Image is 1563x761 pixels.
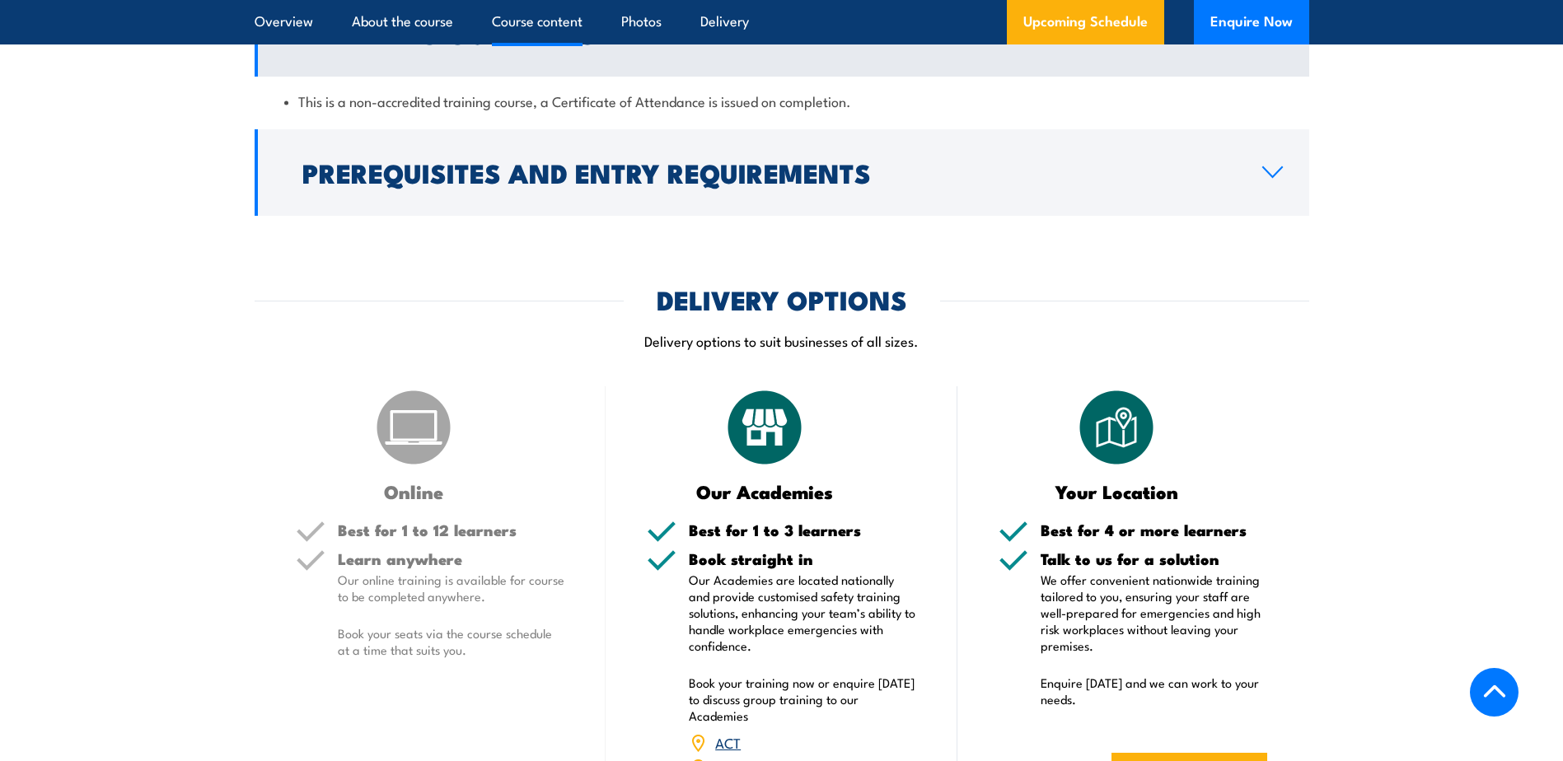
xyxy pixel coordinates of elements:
a: Prerequisites and Entry Requirements [255,129,1309,216]
h2: Learning Outcomes [302,21,1236,44]
a: ACT [715,732,741,752]
p: Book your seats via the course schedule at a time that suits you. [338,625,565,658]
h3: Our Academies [647,482,883,501]
p: Book your training now or enquire [DATE] to discuss group training to our Academies [689,675,916,724]
p: Delivery options to suit businesses of all sizes. [255,331,1309,350]
h2: Prerequisites and Entry Requirements [302,161,1236,184]
h3: Your Location [999,482,1235,501]
p: Our Academies are located nationally and provide customised safety training solutions, enhancing ... [689,572,916,654]
h3: Online [296,482,532,501]
h5: Best for 1 to 3 learners [689,522,916,538]
h5: Learn anywhere [338,551,565,567]
p: Our online training is available for course to be completed anywhere. [338,572,565,605]
p: We offer convenient nationwide training tailored to you, ensuring your staff are well-prepared fo... [1041,572,1268,654]
h5: Best for 4 or more learners [1041,522,1268,538]
h5: Talk to us for a solution [1041,551,1268,567]
p: Enquire [DATE] and we can work to your needs. [1041,675,1268,707]
h2: DELIVERY OPTIONS [657,287,907,310]
h5: Best for 1 to 12 learners [338,522,565,538]
li: This is a non-accredited training course, a Certificate of Attendance is issued on completion. [284,91,1280,110]
h5: Book straight in [689,551,916,567]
